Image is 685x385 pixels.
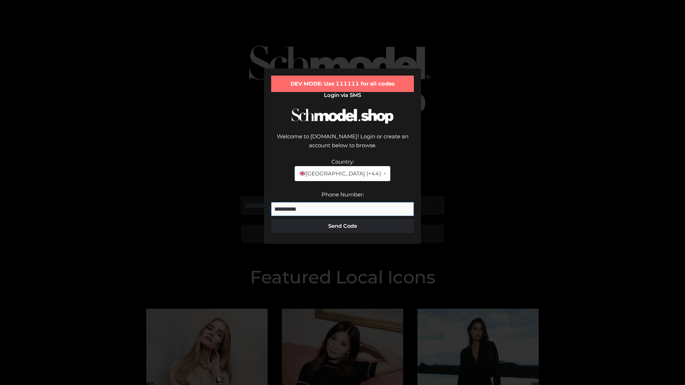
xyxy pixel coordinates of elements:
[299,169,381,178] span: [GEOGRAPHIC_DATA] (+44)
[321,191,364,198] label: Phone Number:
[271,219,414,233] button: Send Code
[271,92,414,98] h2: Login via SMS
[271,132,414,157] div: Welcome to [DOMAIN_NAME]! Login or create an account below to browse.
[289,102,396,130] img: Schmodel Logo
[271,76,414,92] div: DEV MODE: Use 111111 for all codes
[300,171,305,176] img: 🇬🇧
[331,158,354,165] label: Country:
